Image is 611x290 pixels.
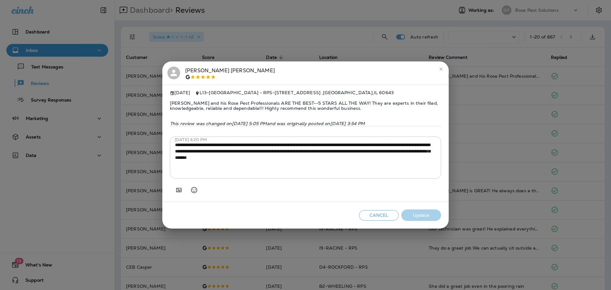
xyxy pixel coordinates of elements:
[170,95,441,116] span: [PERSON_NAME] and his Rose Pest Professionals ARE THE BEST--5 STARS ALL THE WAY! They are experts...
[200,90,394,95] span: L13-[GEOGRAPHIC_DATA] - RPS - [STREET_ADDRESS] , [GEOGRAPHIC_DATA] , IL 60643
[170,90,190,95] span: [DATE]
[436,64,446,74] button: close
[172,184,185,196] button: Add in a premade template
[185,67,275,80] div: [PERSON_NAME] [PERSON_NAME]
[188,184,200,196] button: Select an emoji
[170,121,441,126] p: This review was changed on [DATE] 5:05 PM
[359,210,399,221] button: Cancel
[267,121,365,126] span: and was originally posted on [DATE] 3:54 PM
